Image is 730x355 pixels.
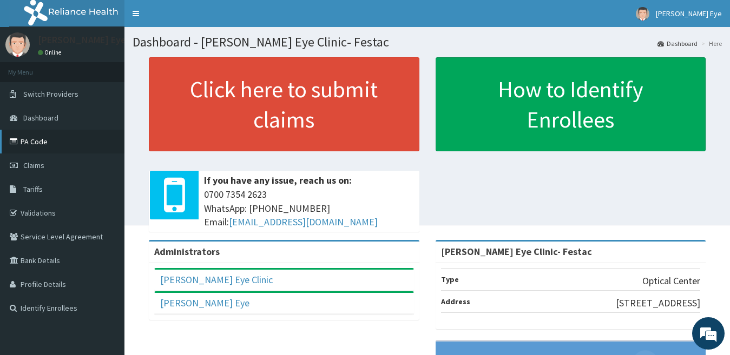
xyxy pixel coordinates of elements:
[441,297,470,306] b: Address
[38,49,64,56] a: Online
[23,184,43,194] span: Tariffs
[5,32,30,57] img: User Image
[616,296,700,310] p: [STREET_ADDRESS]
[441,274,459,284] b: Type
[436,57,706,151] a: How to Identify Enrollees
[149,57,419,151] a: Click here to submit claims
[441,245,592,258] strong: [PERSON_NAME] Eye Clinic- Festac
[204,174,352,186] b: If you have any issue, reach us on:
[38,35,126,45] p: [PERSON_NAME] Eye
[23,160,44,170] span: Claims
[229,216,378,228] a: [EMAIL_ADDRESS][DOMAIN_NAME]
[160,273,273,286] a: [PERSON_NAME] Eye Clinic
[204,187,414,229] span: 0700 7354 2623 WhatsApp: [PHONE_NUMBER] Email:
[160,297,249,309] a: [PERSON_NAME] Eye
[23,113,58,123] span: Dashboard
[656,9,722,18] span: [PERSON_NAME] Eye
[154,245,220,258] b: Administrators
[657,39,698,48] a: Dashboard
[23,89,78,99] span: Switch Providers
[636,7,649,21] img: User Image
[133,35,722,49] h1: Dashboard - [PERSON_NAME] Eye Clinic- Festac
[699,39,722,48] li: Here
[642,274,700,288] p: Optical Center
